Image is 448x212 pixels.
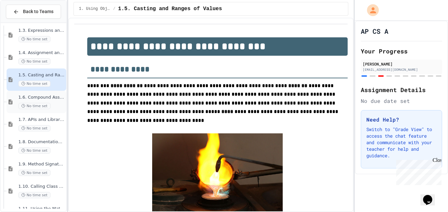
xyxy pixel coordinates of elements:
[18,170,51,176] span: No time set
[18,103,51,109] span: No time set
[18,28,65,33] span: 1.3. Expressions and Output [New]
[394,157,441,185] iframe: chat widget
[18,139,65,145] span: 1.8. Documentation with Comments and Preconditions
[361,47,442,56] h2: Your Progress
[361,27,388,36] h1: AP CS A
[18,125,51,131] span: No time set
[18,117,65,123] span: 1.7. APIs and Libraries
[18,72,65,78] span: 1.5. Casting and Ranges of Values
[361,85,442,94] h2: Assignment Details
[363,61,440,67] div: [PERSON_NAME]
[18,162,65,167] span: 1.9. Method Signatures
[79,6,111,11] span: 1. Using Objects and Methods
[6,5,61,19] button: Back to Teams
[18,147,51,154] span: No time set
[3,3,45,42] div: Chat with us now!Close
[366,116,437,124] h3: Need Help?
[18,206,65,212] span: 1.11. Using the Math Class
[366,126,437,159] p: Switch to "Grade View" to access the chat feature and communicate with your teacher for help and ...
[420,186,441,205] iframe: chat widget
[18,192,51,198] span: No time set
[18,184,65,189] span: 1.10. Calling Class Methods
[360,3,380,18] div: My Account
[18,95,65,100] span: 1.6. Compound Assignment Operators
[18,50,65,56] span: 1.4. Assignment and Input
[361,97,442,105] div: No due date set
[363,67,440,72] div: [EMAIL_ADDRESS][DOMAIN_NAME]
[113,6,115,11] span: /
[23,8,53,15] span: Back to Teams
[18,58,51,65] span: No time set
[118,5,222,13] span: 1.5. Casting and Ranges of Values
[18,81,51,87] span: No time set
[18,36,51,42] span: No time set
